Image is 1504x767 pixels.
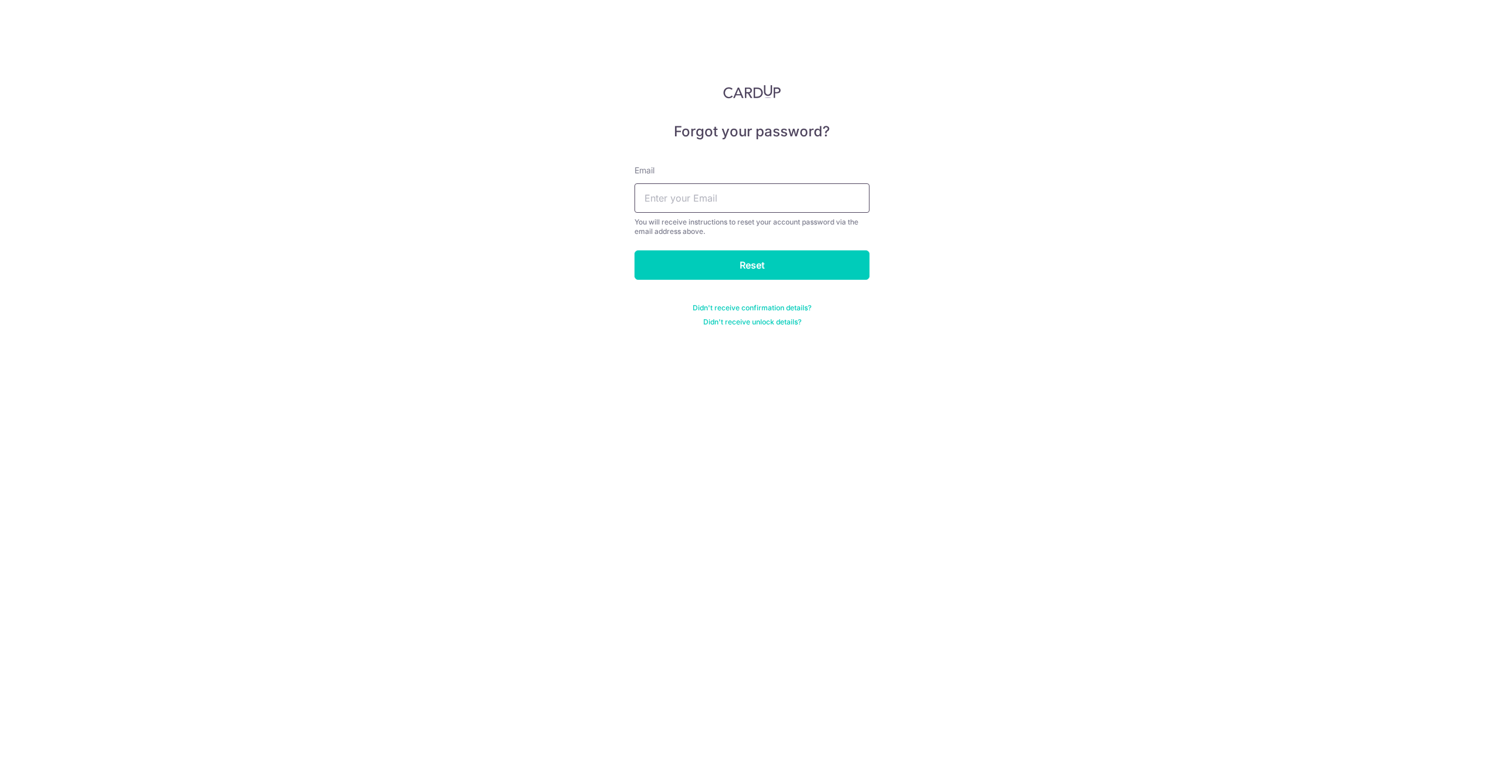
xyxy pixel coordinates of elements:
img: CardUp Logo [723,85,781,99]
input: Reset [634,250,869,280]
a: Didn't receive unlock details? [703,317,801,327]
input: Enter your Email [634,183,869,213]
h5: Forgot your password? [634,122,869,141]
a: Didn't receive confirmation details? [693,303,811,313]
label: Email [634,165,654,176]
div: You will receive instructions to reset your account password via the email address above. [634,217,869,236]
